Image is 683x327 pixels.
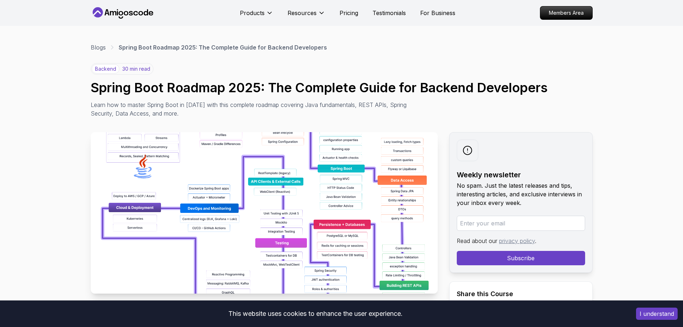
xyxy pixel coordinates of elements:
[457,170,585,180] h2: Weekly newsletter
[373,9,406,17] a: Testimonials
[240,9,265,17] p: Products
[91,80,593,95] h1: Spring Boot Roadmap 2025: The Complete Guide for Backend Developers
[636,308,678,320] button: Accept cookies
[540,6,593,20] a: Members Area
[288,9,325,23] button: Resources
[288,9,317,17] p: Resources
[91,132,438,294] img: Spring Boot Roadmap 2025: The Complete Guide for Backend Developers thumbnail
[457,237,585,245] p: Read about our .
[457,289,585,299] h2: Share this Course
[91,43,106,52] a: Blogs
[457,216,585,231] input: Enter your email
[5,306,625,322] div: This website uses cookies to enhance the user experience.
[340,9,358,17] a: Pricing
[119,43,327,52] p: Spring Boot Roadmap 2025: The Complete Guide for Backend Developers
[540,6,592,19] p: Members Area
[457,251,585,265] button: Subscribe
[122,65,150,73] p: 30 min read
[240,9,273,23] button: Products
[457,181,585,207] p: No spam. Just the latest releases and tips, interesting articles, and exclusive interviews in you...
[92,64,119,74] p: backend
[499,237,535,244] a: privacy policy
[420,9,455,17] a: For Business
[91,101,412,118] p: Learn how to master Spring Boot in [DATE] with this complete roadmap covering Java fundamentals, ...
